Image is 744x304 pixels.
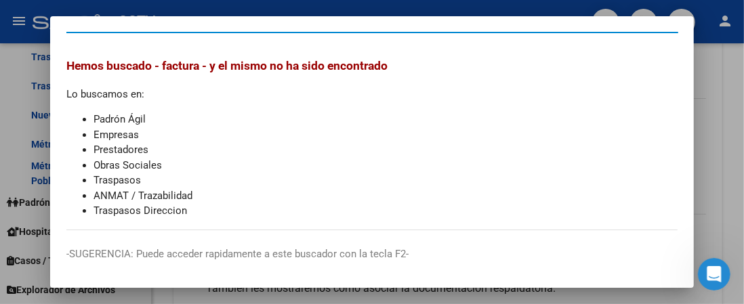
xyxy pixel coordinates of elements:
[94,142,678,158] li: Prestadores
[94,112,678,127] li: Padrón Ágil
[66,57,678,219] div: Lo buscamos en:
[698,258,730,290] iframe: Intercom live chat
[94,127,678,143] li: Empresas
[94,173,678,188] li: Traspasos
[94,158,678,173] li: Obras Sociales
[66,59,388,72] span: Hemos buscado - factura - y el mismo no ha sido encontrado
[94,203,678,219] li: Traspasos Direccion
[66,246,678,262] p: -SUGERENCIA: Puede acceder rapidamente a este buscador con la tecla F2-
[94,188,678,204] li: ANMAT / Trazabilidad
